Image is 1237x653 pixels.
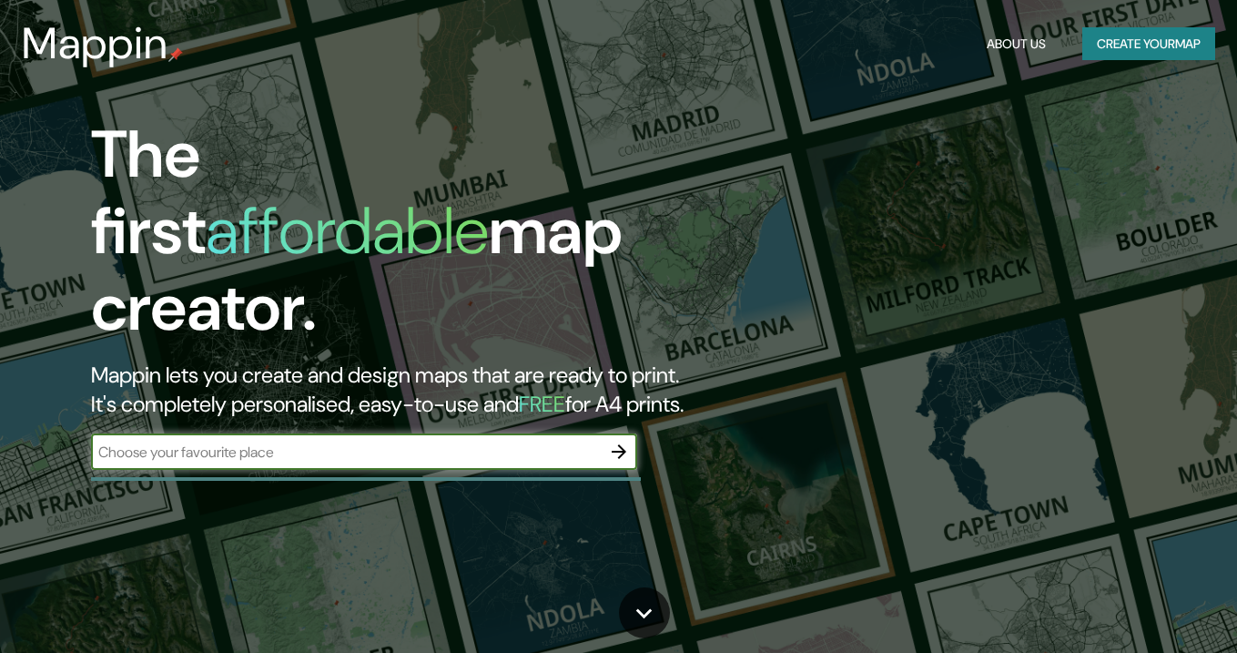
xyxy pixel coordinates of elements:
[91,117,710,361] h1: The first map creator.
[1082,27,1215,61] button: Create yourmap
[22,18,168,69] h3: Mappin
[91,361,710,419] h2: Mappin lets you create and design maps that are ready to print. It's completely personalised, eas...
[91,442,601,463] input: Choose your favourite place
[168,47,183,62] img: mappin-pin
[519,390,565,418] h5: FREE
[979,27,1053,61] button: About Us
[206,189,489,273] h1: affordable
